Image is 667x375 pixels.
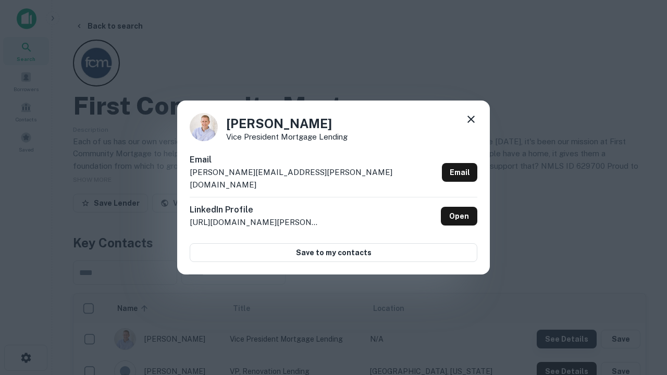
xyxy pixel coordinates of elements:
button: Save to my contacts [190,243,477,262]
a: Open [441,207,477,226]
img: 1520878720083 [190,113,218,141]
p: Vice President Mortgage Lending [226,133,348,141]
h6: Email [190,154,438,166]
a: Email [442,163,477,182]
h4: [PERSON_NAME] [226,114,348,133]
iframe: Chat Widget [615,258,667,308]
p: [PERSON_NAME][EMAIL_ADDRESS][PERSON_NAME][DOMAIN_NAME] [190,166,438,191]
h6: LinkedIn Profile [190,204,320,216]
p: [URL][DOMAIN_NAME][PERSON_NAME] [190,216,320,229]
